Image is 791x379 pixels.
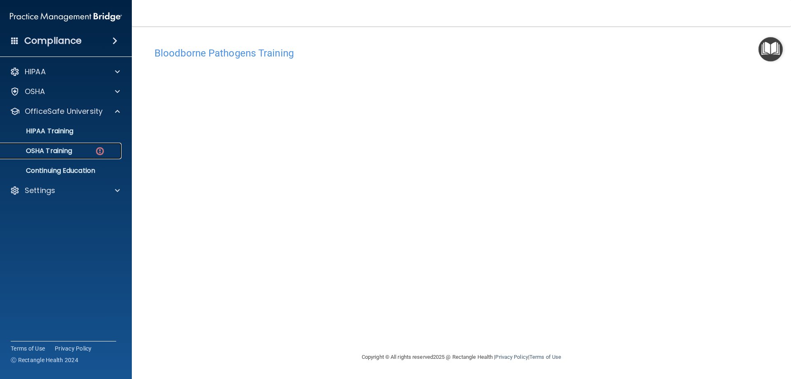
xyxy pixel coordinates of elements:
[25,186,55,195] p: Settings
[154,48,768,59] h4: Bloodborne Pathogens Training
[95,146,105,156] img: danger-circle.6113f641.png
[25,106,103,116] p: OfficeSafe University
[5,147,72,155] p: OSHA Training
[24,35,82,47] h4: Compliance
[10,87,120,97] a: OSHA
[648,320,781,353] iframe: Drift Widget Chat Controller
[55,344,92,353] a: Privacy Policy
[10,186,120,195] a: Settings
[5,127,73,135] p: HIPAA Training
[5,167,118,175] p: Continuing Education
[11,356,78,364] span: Ⓒ Rectangle Health 2024
[10,106,120,116] a: OfficeSafe University
[495,354,528,360] a: Privacy Policy
[10,9,122,25] img: PMB logo
[10,67,120,77] a: HIPAA
[154,63,768,317] iframe: bbp
[11,344,45,353] a: Terms of Use
[758,37,783,61] button: Open Resource Center
[311,344,612,370] div: Copyright © All rights reserved 2025 @ Rectangle Health | |
[25,87,45,97] p: OSHA
[529,354,561,360] a: Terms of Use
[25,67,46,77] p: HIPAA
